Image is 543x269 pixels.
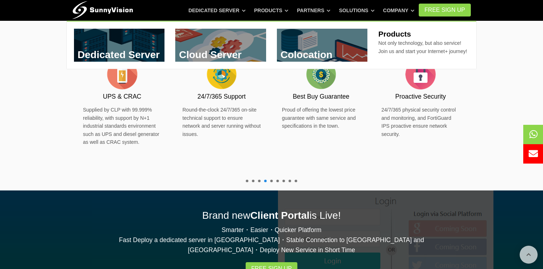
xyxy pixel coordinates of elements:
p: Round-the-clock 24/7/365 on-site technical support to ensure network and server running without i... [182,106,261,138]
h3: Best Buy Guarantee [282,92,360,101]
p: Smarter・Easier・Quicker Platform Fast Deploy a dedicated server in [GEOGRAPHIC_DATA]・Stable Connec... [72,225,471,255]
img: flat-battery.png [104,56,140,92]
strong: Client Portal [250,210,310,221]
a: Partners [297,4,330,17]
a: Dedicated Server [189,4,246,17]
span: Not only technology, but also service! Join us and start your Internet+ journey! [378,40,467,54]
a: FREE Sign Up [419,4,471,16]
img: flat-security.png [403,56,438,92]
img: flat-cog-cycle.png [204,56,240,92]
p: 24/7/365 physical security control and monitoring, and FortiGuard IPS proactive ensure network se... [381,106,460,138]
p: Supplied by CLP with 99.999% reliability, with support by N+1 industrial standards environment su... [83,106,161,146]
img: flat-price.png [303,56,339,92]
a: Company [383,4,415,17]
h3: UPS & CRAC [83,92,161,101]
a: Products [254,4,288,17]
h2: Brand new is Live! [72,208,471,222]
div: Dedicated Server [67,21,476,69]
h3: 24/7/365 Support [182,92,261,101]
b: Products [378,30,411,38]
a: Solutions [339,4,375,17]
h3: Proactive Security [381,92,460,101]
p: Proud of offering the lowest price guarantee with same service and specifications in the town. [282,106,360,130]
